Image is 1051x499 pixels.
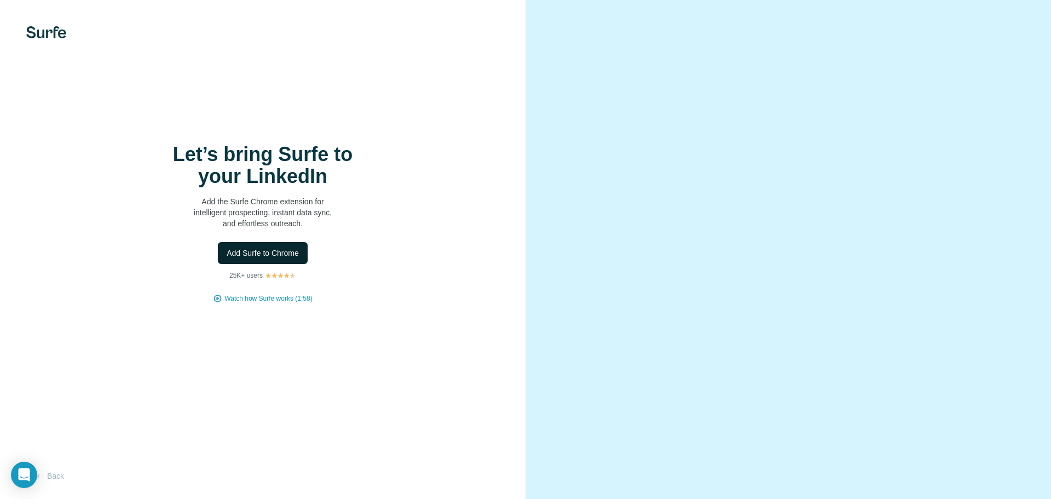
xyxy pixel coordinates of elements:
[26,466,72,486] button: Back
[153,196,372,229] p: Add the Surfe Chrome extension for intelligent prospecting, instant data sync, and effortless out...
[218,242,308,264] button: Add Surfe to Chrome
[227,248,299,259] span: Add Surfe to Chrome
[224,294,312,303] button: Watch how Surfe works (1:58)
[265,272,296,279] img: Rating Stars
[153,144,372,187] h1: Let’s bring Surfe to your LinkedIn
[229,271,263,280] p: 25K+ users
[11,462,37,488] div: Open Intercom Messenger
[26,26,66,38] img: Surfe's logo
